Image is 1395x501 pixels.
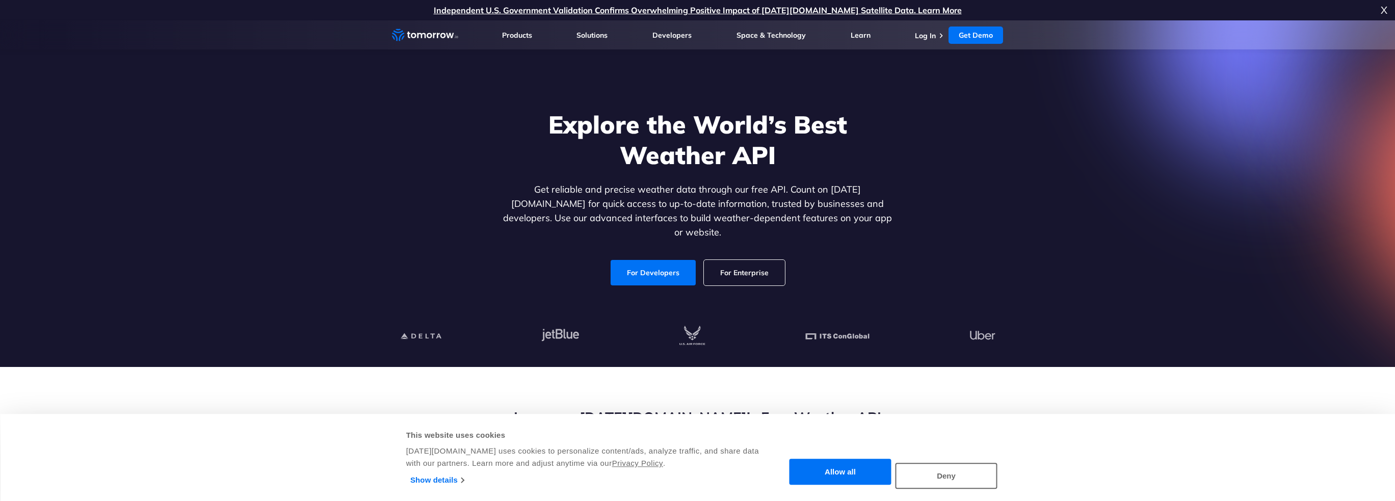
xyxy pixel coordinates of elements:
h2: Leverage [DATE][DOMAIN_NAME]’s Free Weather API [392,408,1004,427]
a: Developers [652,31,692,40]
button: Deny [896,463,997,489]
a: Products [502,31,532,40]
h1: Explore the World’s Best Weather API [501,109,894,170]
a: Home link [392,28,458,43]
a: Get Demo [949,27,1003,44]
a: Solutions [576,31,608,40]
div: [DATE][DOMAIN_NAME] uses cookies to personalize content/ads, analyze traffic, and share data with... [406,445,760,469]
button: Allow all [789,459,891,485]
div: This website uses cookies [406,429,760,441]
a: Privacy Policy [612,459,663,467]
a: Space & Technology [736,31,806,40]
a: For Developers [611,260,696,285]
p: Get reliable and precise weather data through our free API. Count on [DATE][DOMAIN_NAME] for quic... [501,182,894,240]
a: Log In [915,31,936,40]
a: For Enterprise [704,260,785,285]
a: Independent U.S. Government Validation Confirms Overwhelming Positive Impact of [DATE][DOMAIN_NAM... [434,5,962,15]
a: Show details [410,472,464,488]
a: Learn [851,31,871,40]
